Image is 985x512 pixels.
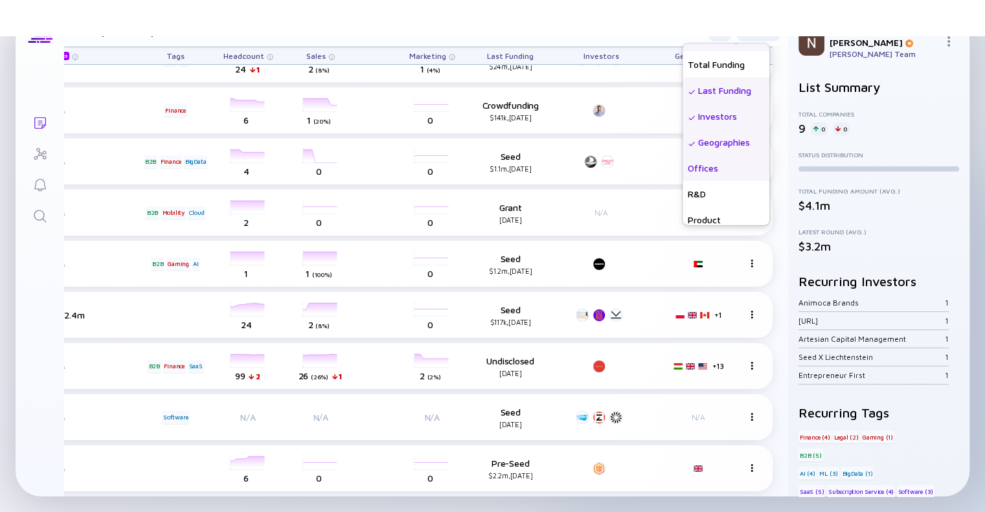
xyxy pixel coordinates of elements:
[798,187,959,195] div: Total Funding Amount (Avg.)
[147,360,161,373] div: B2B
[798,122,806,135] div: 9
[468,202,552,224] div: Grant
[798,370,945,380] div: Entrepreneur First
[748,260,756,267] img: Menu
[572,47,630,64] div: Investors
[669,47,727,64] div: Geographies
[468,355,552,377] div: Undisclosed
[468,62,552,71] div: $24m, [DATE]
[468,100,552,122] div: Crowdfunding
[669,412,727,422] div: N/A
[798,298,945,307] div: Animoca Brands
[468,369,552,377] div: [DATE]
[468,151,552,173] div: Seed
[798,316,945,326] div: [URL]
[827,485,895,498] div: Subscription Service (4)
[487,51,534,61] span: Last Funding
[798,467,817,480] div: AI (4)
[841,467,874,480] div: BigData (1)
[468,164,552,173] div: $1.1m, [DATE]
[396,399,468,435] div: N/A
[468,216,552,224] div: [DATE]
[187,360,203,373] div: SaaS
[144,155,157,168] div: B2B
[146,206,159,219] div: B2B
[945,370,949,380] div: 1
[468,304,552,326] div: Seed
[468,420,552,429] div: [DATE]
[16,168,64,199] a: Reminders
[798,30,824,56] img: Nikki Profile Picture
[683,129,769,155] div: Geographies
[223,51,264,61] span: Headcount
[945,352,949,362] div: 1
[683,103,769,129] div: Investors
[284,399,357,435] div: N/A
[685,363,696,370] img: United Kingdom Flag
[16,137,64,168] a: Investor Map
[798,151,959,159] div: Status Distribution
[688,88,696,96] img: Selected
[159,155,183,168] div: Finance
[468,113,552,122] div: $141k, [DATE]
[162,411,189,424] div: Software
[945,334,949,344] div: 1
[798,334,945,344] div: Artesian Capital Management
[830,26,938,48] div: [PERSON_NAME] [PERSON_NAME]
[675,312,685,318] img: Poland Flag
[163,360,186,373] div: Finance
[798,430,832,443] div: Finance (4)
[468,406,552,429] div: Seed
[151,258,164,271] div: B2B
[798,228,959,236] div: Latest Round (Avg.)
[96,25,174,37] h1: Sphere comp set
[833,430,859,443] div: Legal (2)
[748,413,756,421] img: Menu
[798,110,959,118] div: Total Companies
[184,155,208,168] div: BigData
[468,471,552,480] div: $2.2m, [DATE]
[166,258,190,271] div: Gaming
[468,458,552,480] div: Pre-Seed
[714,310,721,320] div: + 1
[161,206,185,219] div: Mobility
[798,239,959,253] div: $3.2m
[798,449,823,462] div: B2B (5)
[688,140,696,148] img: Selected
[798,80,959,95] h2: List Summary
[683,77,769,103] div: Last Funding
[572,208,630,217] div: N/A
[187,206,205,219] div: Cloud
[944,36,954,47] img: Menu
[468,318,552,326] div: $117k, [DATE]
[712,361,723,371] div: + 13
[468,267,552,275] div: $1.2m, [DATE]
[673,363,683,370] img: Hungary Flag
[811,122,828,135] div: 0
[945,298,949,307] div: 1
[833,122,850,135] div: 0
[798,199,959,212] div: $4.1m
[861,430,894,443] div: Gaming (1)
[798,485,825,498] div: SaaS (5)
[798,405,959,420] h2: Recurring Tags
[748,464,756,472] img: Menu
[683,155,769,181] div: Offices
[693,261,703,267] img: United Arab Emirates Flag
[699,312,710,318] img: Canada Flag
[683,206,769,232] div: Product
[192,258,200,271] div: AI
[830,49,938,59] div: [PERSON_NAME] Team
[409,51,446,61] span: Marketing
[798,352,945,362] div: Seed X Liechtenstein
[897,485,935,498] div: Software (3)
[16,106,64,137] a: Lists
[748,362,756,370] img: Menu
[683,51,769,77] div: Total Funding
[688,114,696,122] img: Selected
[687,312,697,318] img: United Kingdom Flag
[818,467,839,480] div: ML (3)
[306,51,326,61] span: Sales
[683,181,769,206] div: R&D
[212,399,284,435] div: N/A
